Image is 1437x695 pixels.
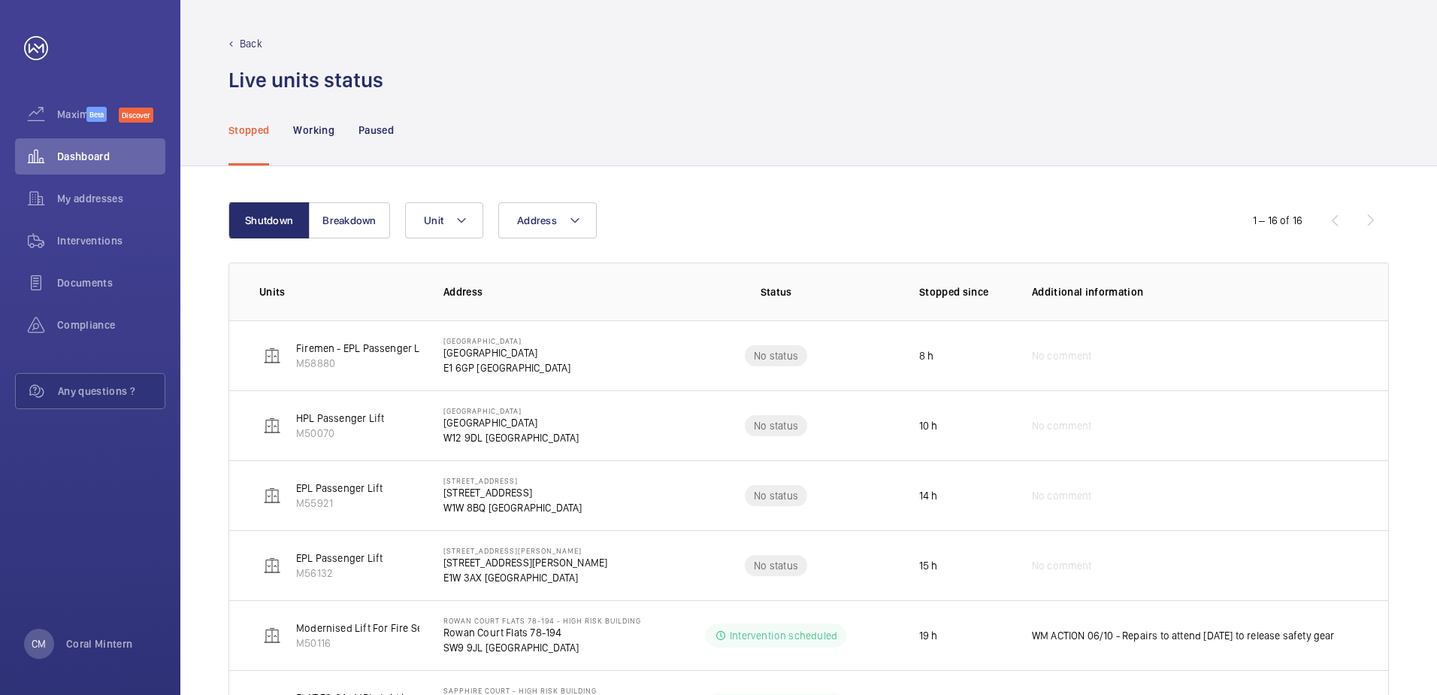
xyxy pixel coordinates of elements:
[443,570,607,585] p: E1W 3AX [GEOGRAPHIC_DATA]
[57,191,165,206] span: My addresses
[754,418,798,433] p: No status
[1032,418,1092,433] span: No comment
[919,348,934,363] p: 8 h
[1032,558,1092,573] span: No comment
[443,625,641,640] p: Rowan Court Flats 78-194
[443,345,570,360] p: [GEOGRAPHIC_DATA]
[667,284,884,299] p: Status
[424,214,443,226] span: Unit
[517,214,557,226] span: Address
[296,426,384,441] p: M50070
[443,360,570,375] p: E1 6GP [GEOGRAPHIC_DATA]
[263,627,281,645] img: elevator.svg
[919,418,938,433] p: 10 h
[754,558,798,573] p: No status
[443,546,607,555] p: [STREET_ADDRESS][PERSON_NAME]
[296,551,383,566] p: EPL Passenger Lift
[66,636,133,651] p: Coral Mintern
[263,347,281,365] img: elevator.svg
[32,636,46,651] p: CM
[443,476,582,485] p: [STREET_ADDRESS]
[58,384,165,399] span: Any questions ?
[86,107,107,122] span: Beta
[443,640,641,655] p: SW9 9JL [GEOGRAPHIC_DATA]
[228,202,310,238] button: Shutdown
[443,555,607,570] p: [STREET_ADDRESS][PERSON_NAME]
[57,107,86,122] span: Maximize
[228,123,269,138] p: Stopped
[296,636,531,651] p: M50116
[259,284,419,299] p: Units
[730,628,837,643] p: Intervention scheduled
[296,496,383,511] p: M55921
[443,406,579,415] p: [GEOGRAPHIC_DATA]
[443,430,579,445] p: W12 9DL [GEOGRAPHIC_DATA]
[263,557,281,575] img: elevator.svg
[443,616,641,625] p: Rowan Court Flats 78-194 - High Risk Building
[296,356,454,371] p: M58880
[296,411,384,426] p: HPL Passenger Lift
[1032,628,1335,643] p: WM ACTION 06/10 - Repairs to attend [DATE] to release safety gear
[57,233,165,248] span: Interventions
[754,488,798,503] p: No status
[443,485,582,500] p: [STREET_ADDRESS]
[263,487,281,505] img: elevator.svg
[443,415,579,430] p: [GEOGRAPHIC_DATA]
[358,123,394,138] p: Paused
[1032,488,1092,503] span: No comment
[57,275,165,290] span: Documents
[57,149,165,164] span: Dashboard
[443,284,657,299] p: Address
[443,686,597,695] p: Sapphire Court - High Risk Building
[296,621,531,636] p: Modernised Lift For Fire Services - LEFT HAND LIFT
[296,481,383,496] p: EPL Passenger Lift
[119,108,153,123] span: Discover
[754,348,798,363] p: No status
[919,628,938,643] p: 19 h
[919,488,938,503] p: 14 h
[1032,348,1092,363] span: No comment
[296,566,383,581] p: M56132
[498,202,597,238] button: Address
[919,558,938,573] p: 15 h
[919,284,1008,299] p: Stopped since
[443,500,582,515] p: W1W 8BQ [GEOGRAPHIC_DATA]
[228,66,383,94] h1: Live units status
[1253,213,1302,228] div: 1 – 16 of 16
[309,202,390,238] button: Breakdown
[293,123,334,138] p: Working
[263,417,281,435] img: elevator.svg
[405,202,483,238] button: Unit
[296,341,454,356] p: Firemen - EPL Passenger Lift 2 RH
[443,336,570,345] p: [GEOGRAPHIC_DATA]
[1032,284,1358,299] p: Additional information
[240,36,262,51] p: Back
[57,317,165,332] span: Compliance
